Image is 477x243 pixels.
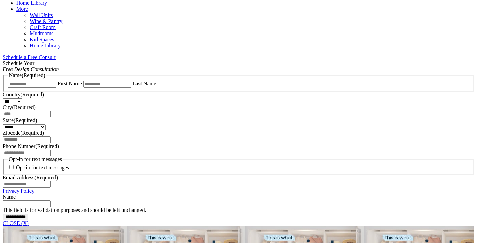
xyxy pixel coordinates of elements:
[3,54,56,60] a: Schedule a Free Consult (opens a dropdown menu)
[14,117,37,123] span: (Required)
[30,30,53,36] a: Mudrooms
[35,175,58,180] span: (Required)
[30,12,53,18] a: Wall Units
[3,117,37,123] label: State
[30,43,61,48] a: Home Library
[8,156,63,162] legend: Opt-in for text messages
[12,104,36,110] span: (Required)
[133,81,156,86] label: Last Name
[3,188,35,194] a: Privacy Policy
[20,130,44,136] span: (Required)
[3,194,16,200] label: Name
[8,72,46,79] legend: Name
[30,18,62,24] a: Wine & Pantry
[35,143,59,149] span: (Required)
[3,130,44,136] label: Zipcode
[30,24,56,30] a: Craft Room
[3,220,29,226] a: CLOSE (X)
[3,104,36,110] label: City
[22,72,45,78] span: (Required)
[3,66,59,72] em: Free Design Consultation
[3,143,59,149] label: Phone Number
[3,175,58,180] label: Email Address
[30,37,54,42] a: Kid Spaces
[3,92,44,97] label: Country
[16,164,69,170] label: Opt-in for text messages
[3,207,474,213] div: This field is for validation purposes and should be left unchanged.
[16,6,28,12] a: More menu text will display only on big screen
[20,92,44,97] span: (Required)
[58,81,82,86] label: First Name
[3,60,59,72] span: Schedule Your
